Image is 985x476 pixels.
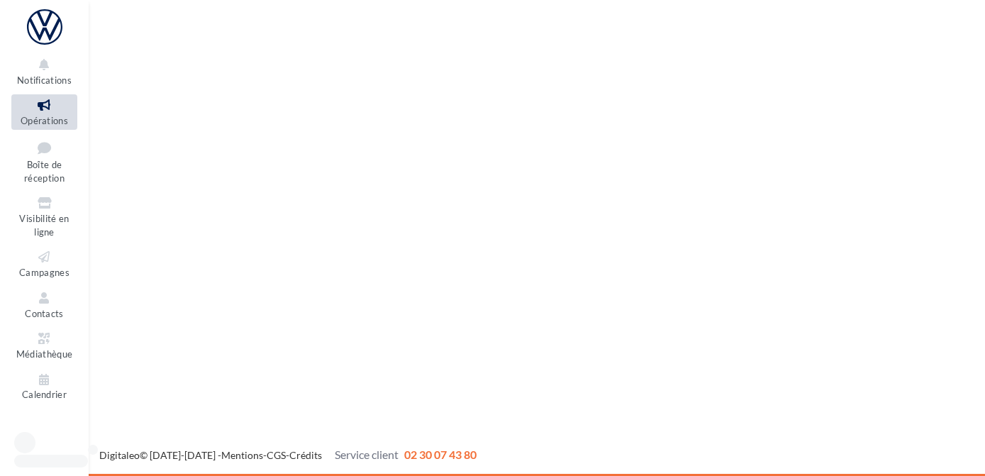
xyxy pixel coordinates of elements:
[11,135,77,187] a: Boîte de réception
[11,246,77,281] a: Campagnes
[335,448,399,461] span: Service client
[21,115,68,126] span: Opérations
[11,192,77,240] a: Visibilité en ligne
[11,287,77,322] a: Contacts
[19,213,69,238] span: Visibilité en ligne
[221,449,263,461] a: Mentions
[11,94,77,129] a: Opérations
[16,348,73,360] span: Médiathèque
[22,389,67,401] span: Calendrier
[404,448,477,461] span: 02 30 07 43 80
[25,308,64,319] span: Contacts
[11,54,77,89] button: Notifications
[19,267,69,278] span: Campagnes
[267,449,286,461] a: CGS
[11,369,77,404] a: Calendrier
[24,159,65,184] span: Boîte de réception
[11,328,77,362] a: Médiathèque
[17,74,72,86] span: Notifications
[99,449,477,461] span: © [DATE]-[DATE] - - -
[289,449,322,461] a: Crédits
[99,449,140,461] a: Digitaleo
